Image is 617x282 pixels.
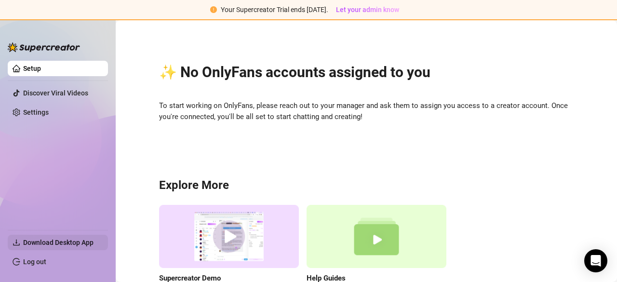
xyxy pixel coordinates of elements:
span: download [13,239,20,246]
img: logo-BBDzfeDw.svg [8,42,80,52]
span: Let your admin know [336,6,399,13]
span: Download Desktop App [23,239,94,246]
span: Your Supercreator Trial ends [DATE]. [221,6,328,13]
h2: ✨ No OnlyFans accounts assigned to you [159,63,574,81]
a: Settings [23,108,49,116]
h3: Explore More [159,178,574,193]
a: Log out [23,258,46,266]
span: exclamation-circle [210,6,217,13]
img: help guides [307,205,446,268]
img: supercreator demo [159,205,299,268]
button: Let your admin know [332,4,403,15]
span: To start working on OnlyFans, please reach out to your manager and ask them to assign you access ... [159,100,574,123]
a: Setup [23,65,41,72]
a: Discover Viral Videos [23,89,88,97]
div: Open Intercom Messenger [584,249,607,272]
